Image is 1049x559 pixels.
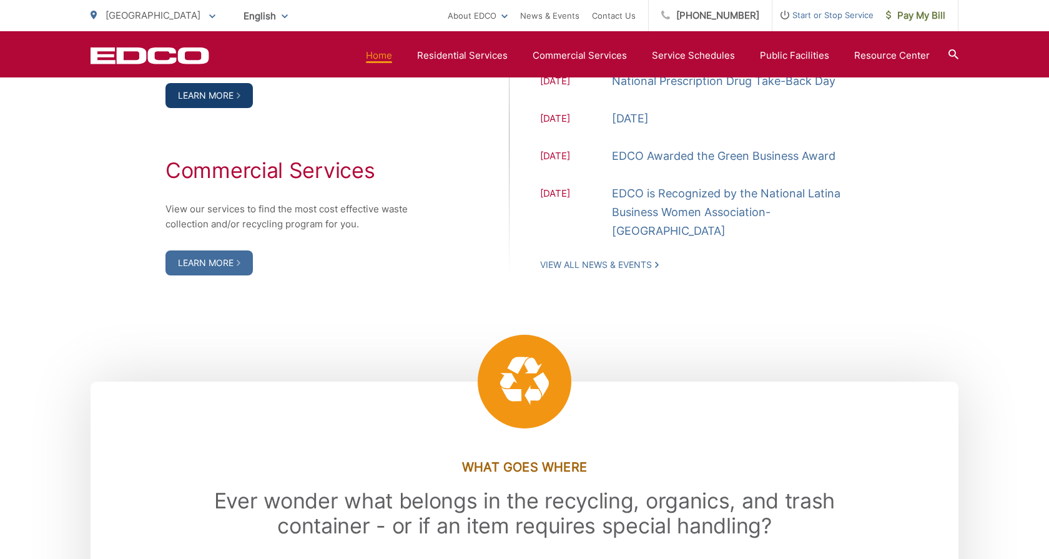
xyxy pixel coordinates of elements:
a: EDCD logo. Return to the homepage. [91,47,209,64]
span: [DATE] [540,111,612,128]
a: Commercial Services [533,48,627,63]
a: Resource Center [854,48,930,63]
span: English [234,5,297,27]
h2: Commercial Services [165,158,434,183]
a: EDCO is Recognized by the National Latina Business Women Association-[GEOGRAPHIC_DATA] [612,184,884,240]
a: View All News & Events [540,259,659,270]
a: News & Events [520,8,579,23]
a: EDCO Awarded the Green Business Award [612,147,835,166]
h2: Ever wonder what belongs in the recycling, organics, and trash container - or if an item requires... [165,488,884,538]
a: About EDCO [448,8,508,23]
a: Public Facilities [760,48,829,63]
span: [DATE] [540,149,612,166]
a: Contact Us [592,8,636,23]
a: Learn More [165,83,253,108]
h3: What Goes Where [165,460,884,475]
a: Residential Services [417,48,508,63]
span: [DATE] [540,186,612,240]
a: Learn More [165,250,253,275]
span: [DATE] [540,74,612,91]
a: Home [366,48,392,63]
p: View our services to find the most cost effective waste collection and/or recycling program for you. [165,202,434,232]
span: Pay My Bill [886,8,945,23]
a: National Prescription Drug Take-Back Day [612,72,835,91]
span: [GEOGRAPHIC_DATA] [106,9,200,21]
a: [DATE] [612,109,649,128]
a: Service Schedules [652,48,735,63]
